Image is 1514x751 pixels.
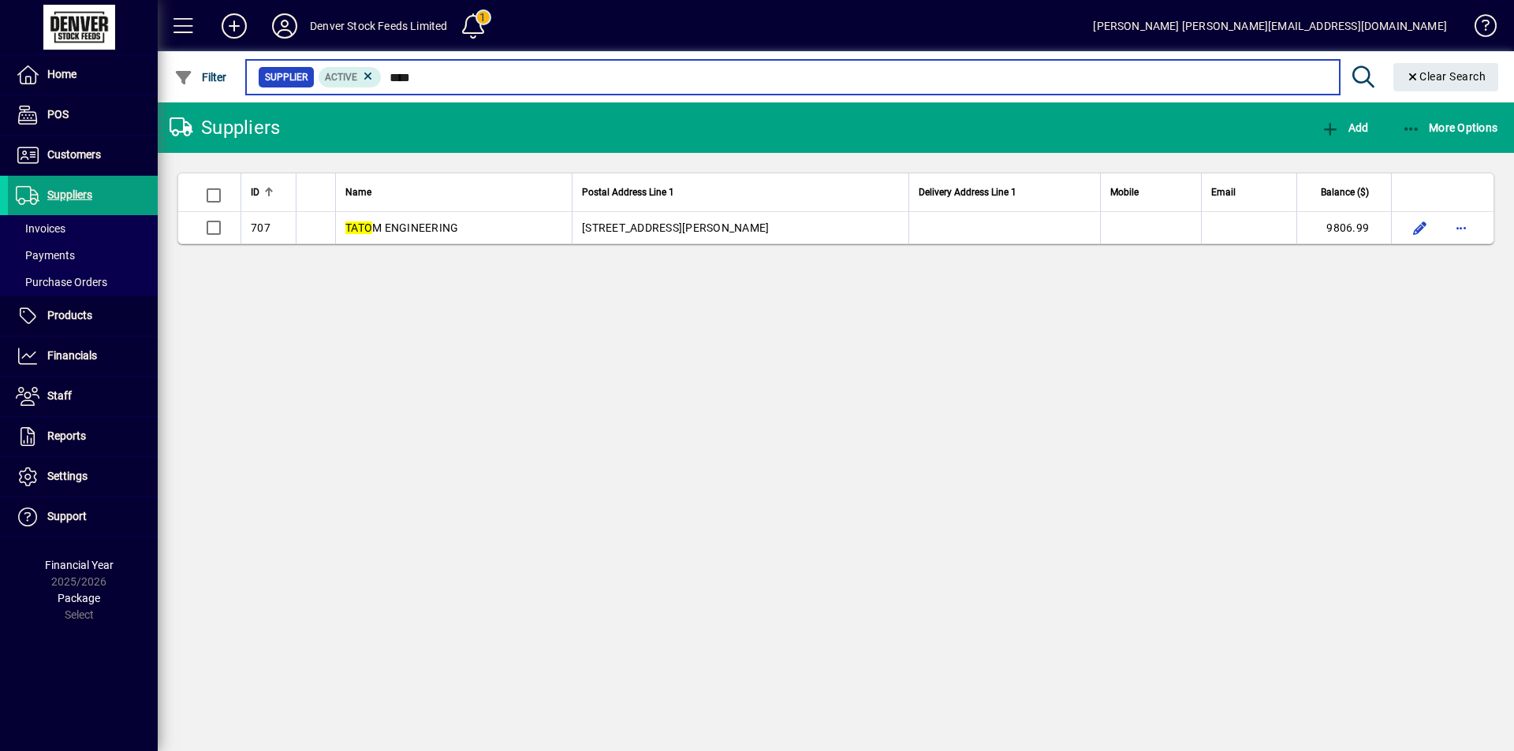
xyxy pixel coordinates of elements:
[47,68,76,80] span: Home
[1110,184,1192,201] div: Mobile
[345,221,458,234] span: M ENGINEERING
[582,184,674,201] span: Postal Address Line 1
[47,510,87,522] span: Support
[58,592,100,604] span: Package
[174,71,227,84] span: Filter
[1296,212,1391,244] td: 9806.99
[47,349,97,362] span: Financials
[45,559,114,571] span: Financial Year
[1393,63,1499,91] button: Clear
[919,184,1016,201] span: Delivery Address Line 1
[47,309,92,322] span: Products
[251,221,270,234] span: 707
[47,389,72,402] span: Staff
[265,69,308,85] span: Supplier
[251,184,286,201] div: ID
[345,184,562,201] div: Name
[16,276,107,288] span: Purchase Orders
[47,429,86,442] span: Reports
[8,215,158,242] a: Invoices
[582,221,769,234] span: [STREET_ADDRESS][PERSON_NAME]
[1211,184,1236,201] span: Email
[8,457,158,496] a: Settings
[47,470,88,482] span: Settings
[47,108,69,121] span: POS
[1307,184,1383,201] div: Balance ($)
[1093,13,1447,39] div: [PERSON_NAME] [PERSON_NAME][EMAIL_ADDRESS][DOMAIN_NAME]
[1211,184,1287,201] div: Email
[8,95,158,135] a: POS
[1406,70,1486,83] span: Clear Search
[170,115,280,140] div: Suppliers
[325,72,357,83] span: Active
[1398,113,1502,142] button: More Options
[8,242,158,269] a: Payments
[1321,121,1368,134] span: Add
[1402,121,1498,134] span: More Options
[251,184,259,201] span: ID
[8,377,158,416] a: Staff
[47,188,92,201] span: Suppliers
[1408,215,1433,240] button: Edit
[1321,184,1369,201] span: Balance ($)
[8,296,158,336] a: Products
[8,497,158,537] a: Support
[8,136,158,175] a: Customers
[319,67,382,87] mat-chip: Activation Status: Active
[209,12,259,40] button: Add
[345,184,371,201] span: Name
[345,221,372,234] em: TATO
[8,269,158,296] a: Purchase Orders
[259,12,310,40] button: Profile
[8,417,158,456] a: Reports
[170,63,231,91] button: Filter
[47,148,101,161] span: Customers
[8,336,158,376] a: Financials
[1463,3,1494,54] a: Knowledge Base
[1317,113,1372,142] button: Add
[8,55,158,95] a: Home
[16,249,75,262] span: Payments
[310,13,448,39] div: Denver Stock Feeds Limited
[16,222,65,235] span: Invoices
[1449,215,1474,240] button: More options
[1110,184,1139,201] span: Mobile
